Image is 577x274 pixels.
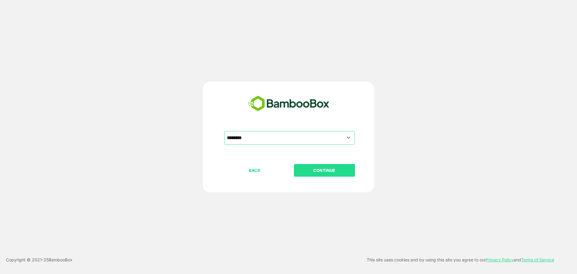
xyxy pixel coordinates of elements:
p: BACK [225,167,285,174]
button: BACK [224,164,285,177]
p: Copyright © 2021- 25 BambooBox [6,256,72,263]
button: CONTINUE [294,164,355,177]
a: Terms of Service [521,257,554,262]
p: CONTINUE [294,167,354,174]
img: bamboobox [245,94,333,114]
button: Open [345,134,353,142]
a: Privacy Policy [486,257,514,262]
p: This site uses cookies and by using this site you agree to our and [367,256,554,263]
